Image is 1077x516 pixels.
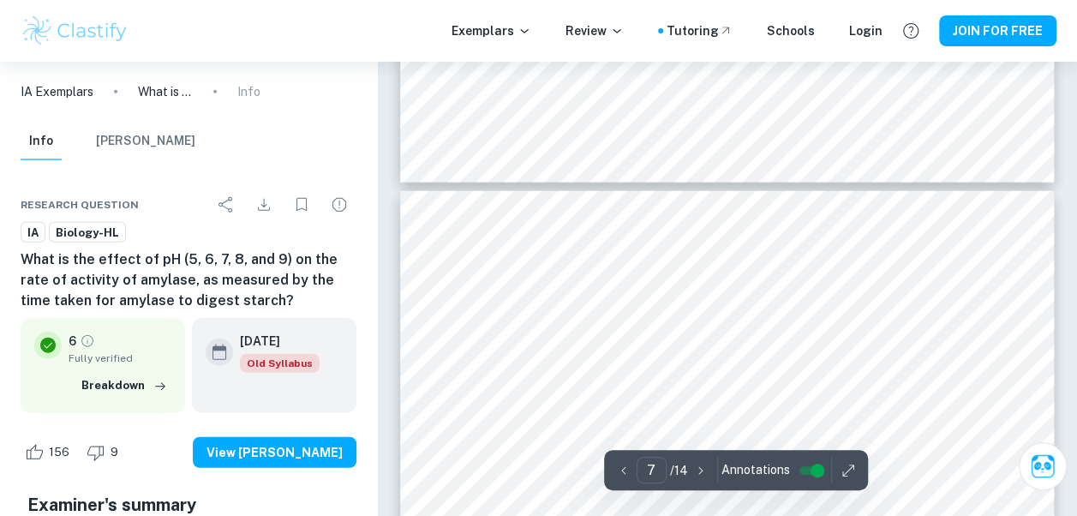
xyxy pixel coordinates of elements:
[39,444,79,461] span: 156
[240,354,320,373] div: Starting from the May 2025 session, the Biology IA requirements have changed. It's OK to refer to...
[21,249,356,311] h6: What is the effect of pH (5, 6, 7, 8, and 9) on the rate of activity of amylase, as measured by t...
[69,332,76,351] p: 6
[452,21,531,40] p: Exemplars
[21,123,62,160] button: Info
[247,188,281,222] div: Download
[939,15,1056,46] button: JOIN FOR FREE
[21,197,139,213] span: Research question
[209,188,243,222] div: Share
[21,439,79,466] div: Like
[240,332,306,351] h6: [DATE]
[101,444,128,461] span: 9
[237,82,260,101] p: Info
[849,21,883,40] a: Login
[80,333,95,349] a: Grade fully verified
[896,16,925,45] button: Help and Feedback
[77,373,171,399] button: Breakdown
[284,188,319,222] div: Bookmark
[667,21,733,40] a: Tutoring
[21,82,93,101] a: IA Exemplars
[21,225,45,242] span: IA
[322,188,356,222] div: Report issue
[82,439,128,466] div: Dislike
[767,21,815,40] a: Schools
[240,354,320,373] span: Old Syllabus
[96,123,195,160] button: [PERSON_NAME]
[1019,442,1067,490] button: Ask Clai
[138,82,193,101] p: What is the effect of pH (5, 6, 7, 8, and 9) on the rate of activity of amylase, as measured by t...
[21,14,129,48] img: Clastify logo
[670,461,688,480] p: / 14
[21,222,45,243] a: IA
[49,222,126,243] a: Biology-HL
[50,225,125,242] span: Biology-HL
[69,351,171,366] span: Fully verified
[721,461,790,479] span: Annotations
[193,437,356,468] button: View [PERSON_NAME]
[565,21,624,40] p: Review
